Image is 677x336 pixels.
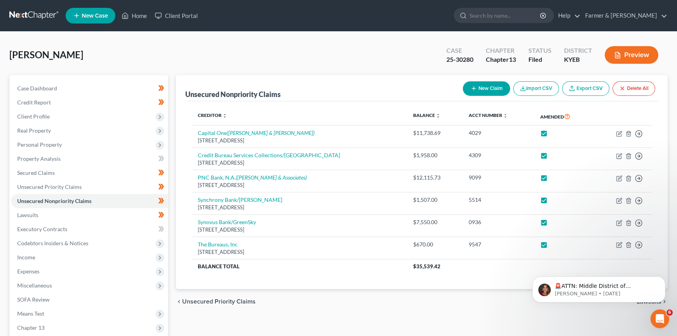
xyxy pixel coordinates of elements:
[198,181,401,189] div: [STREET_ADDRESS]
[469,129,528,137] div: 4029
[413,174,456,181] div: $12,115.73
[82,13,108,19] span: New Case
[17,240,88,246] span: Codebtors Insiders & Notices
[17,296,50,303] span: SOFA Review
[17,198,91,204] span: Unsecured Nonpriority Claims
[446,46,473,55] div: Case
[17,212,38,218] span: Lawsuits
[534,108,593,126] th: Amended
[198,248,401,256] div: [STREET_ADDRESS]
[613,81,655,96] button: Delete All
[227,129,315,136] i: ([PERSON_NAME] & [PERSON_NAME])
[11,166,168,180] a: Secured Claims
[581,9,667,23] a: Farmer & [PERSON_NAME]
[198,159,401,167] div: [STREET_ADDRESS]
[528,55,552,64] div: Filed
[469,174,528,181] div: 9099
[17,183,82,190] span: Unsecured Priority Claims
[198,137,401,144] div: [STREET_ADDRESS]
[176,298,182,305] i: chevron_left
[446,55,473,64] div: 25-30280
[413,129,456,137] div: $11,738.69
[17,254,35,261] span: Income
[17,155,61,162] span: Property Analysis
[650,309,669,328] iframe: Intercom live chat
[413,263,441,270] span: $35,539.42
[605,46,658,64] button: Preview
[413,218,456,226] div: $7,550.00
[486,46,516,55] div: Chapter
[469,112,508,118] a: Acct Number unfold_more
[198,174,307,181] a: PNC Bank, N.A.([PERSON_NAME] & Associates)
[11,95,168,110] a: Credit Report
[11,222,168,236] a: Executory Contracts
[236,174,307,181] i: ([PERSON_NAME] & Associates)
[528,46,552,55] div: Status
[17,310,44,317] span: Means Test
[666,309,673,316] span: 6
[564,46,592,55] div: District
[118,9,151,23] a: Home
[11,180,168,194] a: Unsecured Priority Claims
[469,151,528,159] div: 4309
[413,151,456,159] div: $1,958.00
[469,218,528,226] div: 0936
[11,152,168,166] a: Property Analysis
[513,81,559,96] button: Import CSV
[17,99,51,106] span: Credit Report
[413,241,456,248] div: $670.00
[182,298,256,305] span: Unsecured Priority Claims
[17,282,52,289] span: Miscellaneous
[17,127,51,134] span: Real Property
[521,260,677,315] iframe: Intercom notifications message
[469,241,528,248] div: 9547
[17,324,45,331] span: Chapter 13
[198,196,282,203] a: Synchrony Bank/[PERSON_NAME]
[463,81,510,96] button: New Claim
[198,226,401,234] div: [STREET_ADDRESS]
[486,55,516,64] div: Chapter
[198,112,227,118] a: Creditor unfold_more
[151,9,202,23] a: Client Portal
[469,8,541,23] input: Search by name...
[11,293,168,307] a: SOFA Review
[509,56,516,63] span: 13
[11,194,168,208] a: Unsecured Nonpriority Claims
[17,226,67,232] span: Executory Contracts
[469,196,528,204] div: 5514
[198,129,315,136] a: Capital One([PERSON_NAME] & [PERSON_NAME])
[198,152,340,158] a: Credit Bureau Services Collections/[GEOGRAPHIC_DATA]
[554,9,580,23] a: Help
[198,204,401,211] div: [STREET_ADDRESS]
[192,259,407,273] th: Balance Total
[413,112,441,118] a: Balance unfold_more
[185,90,281,99] div: Unsecured Nonpriority Claims
[11,208,168,222] a: Lawsuits
[564,55,592,64] div: KYEB
[562,81,609,96] a: Export CSV
[436,113,441,118] i: unfold_more
[17,169,55,176] span: Secured Claims
[222,113,227,118] i: unfold_more
[17,141,62,148] span: Personal Property
[198,241,238,248] a: The Bureaus, Inc
[17,85,57,92] span: Case Dashboard
[176,298,256,305] button: chevron_left Unsecured Priority Claims
[198,219,256,225] a: Synovus Bank/GreenSky
[17,113,50,120] span: Client Profile
[9,49,83,60] span: [PERSON_NAME]
[503,113,508,118] i: unfold_more
[11,81,168,95] a: Case Dashboard
[413,196,456,204] div: $1,507.00
[17,268,39,275] span: Expenses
